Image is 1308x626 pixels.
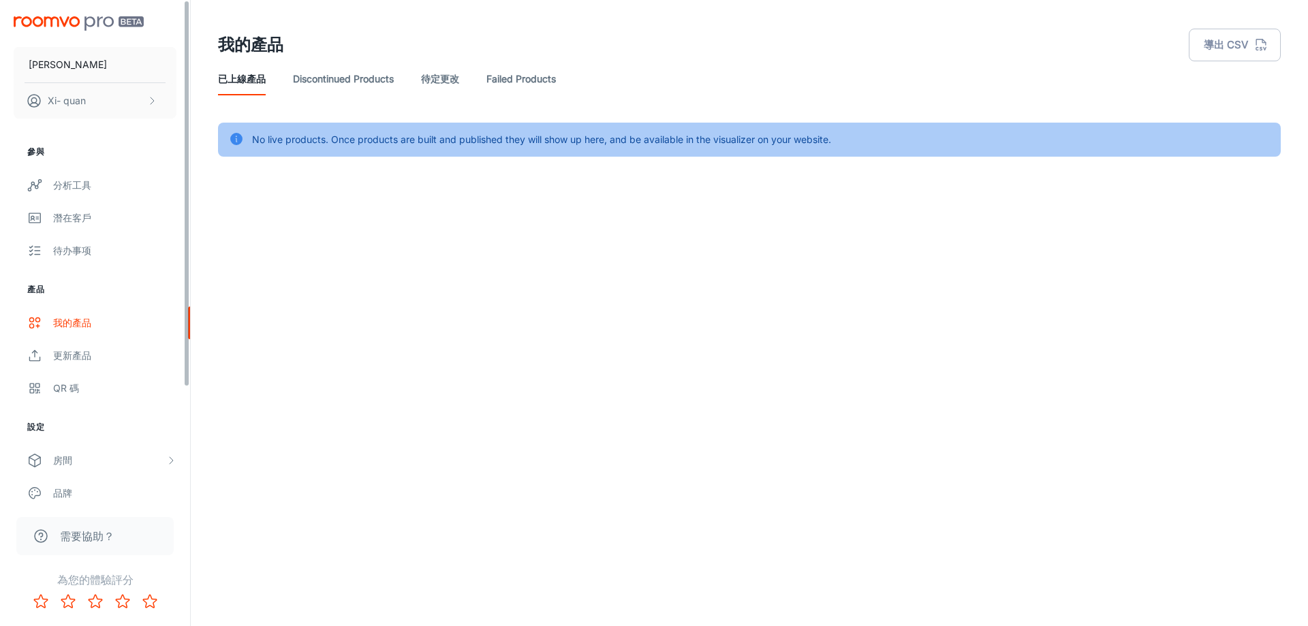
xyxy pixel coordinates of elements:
[48,93,86,108] p: Xi- quan
[421,63,459,95] a: 待定更改
[14,83,176,119] button: Xi- quan
[293,63,394,95] a: Discontinued Products
[29,57,107,72] p: [PERSON_NAME]
[1189,29,1281,61] button: 導出 CSV
[53,178,176,193] div: 分析工具
[14,47,176,82] button: [PERSON_NAME]
[218,33,283,57] h1: 我的產品
[486,63,556,95] a: Failed Products
[14,16,144,31] img: Roomvo PRO Beta
[53,210,176,225] div: 潛在客戶
[218,63,266,95] a: 已上線產品
[252,127,831,153] div: No live products. Once products are built and published they will show up here, and be available ...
